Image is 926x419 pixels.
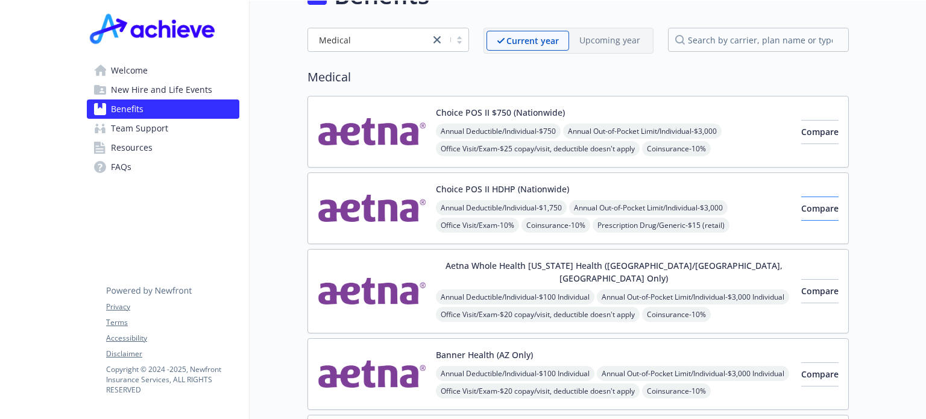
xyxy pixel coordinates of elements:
[106,301,239,312] a: Privacy
[506,34,559,47] p: Current year
[111,138,153,157] span: Resources
[87,61,239,80] a: Welcome
[106,333,239,344] a: Accessibility
[668,28,849,52] input: search by carrier, plan name or type
[801,368,839,380] span: Compare
[436,141,640,156] span: Office Visit/Exam - $25 copay/visit, deductible doesn't apply
[106,317,239,328] a: Terms
[318,348,426,400] img: Aetna Inc carrier logo
[569,31,650,51] span: Upcoming year
[801,362,839,386] button: Compare
[801,203,839,214] span: Compare
[436,183,569,195] button: Choice POS II HDHP (Nationwide)
[111,157,131,177] span: FAQs
[436,366,594,381] span: Annual Deductible/Individual - $100 Individual
[436,383,640,399] span: Office Visit/Exam - $20 copay/visit, deductible doesn't apply
[563,124,722,139] span: Annual Out-of-Pocket Limit/Individual - $3,000
[87,119,239,138] a: Team Support
[314,34,424,46] span: Medical
[436,348,533,361] button: Banner Health (AZ Only)
[87,138,239,157] a: Resources
[597,366,789,381] span: Annual Out-of-Pocket Limit/Individual - $3,000 Individual
[307,68,849,86] h2: Medical
[436,259,792,285] button: Aetna Whole Health [US_STATE] Health ([GEOGRAPHIC_DATA]/[GEOGRAPHIC_DATA], [GEOGRAPHIC_DATA] Only)
[521,218,590,233] span: Coinsurance - 10%
[569,200,728,215] span: Annual Out-of-Pocket Limit/Individual - $3,000
[801,279,839,303] button: Compare
[87,157,239,177] a: FAQs
[642,307,711,322] span: Coinsurance - 10%
[436,289,594,304] span: Annual Deductible/Individual - $100 Individual
[642,141,711,156] span: Coinsurance - 10%
[87,80,239,99] a: New Hire and Life Events
[111,61,148,80] span: Welcome
[801,285,839,297] span: Compare
[436,106,565,119] button: Choice POS II $750 (Nationwide)
[106,364,239,395] p: Copyright © 2024 - 2025 , Newfront Insurance Services, ALL RIGHTS RESERVED
[436,124,561,139] span: Annual Deductible/Individual - $750
[642,383,711,399] span: Coinsurance - 10%
[87,99,239,119] a: Benefits
[111,119,168,138] span: Team Support
[597,289,789,304] span: Annual Out-of-Pocket Limit/Individual - $3,000 Individual
[318,259,426,323] img: Aetna Inc carrier logo
[318,106,426,157] img: Aetna Inc carrier logo
[430,33,444,47] a: close
[801,120,839,144] button: Compare
[319,34,351,46] span: Medical
[801,197,839,221] button: Compare
[579,34,640,46] p: Upcoming year
[436,200,567,215] span: Annual Deductible/Individual - $1,750
[318,183,426,234] img: Aetna Inc carrier logo
[593,218,729,233] span: Prescription Drug/Generic - $15 (retail)
[106,348,239,359] a: Disclaimer
[436,307,640,322] span: Office Visit/Exam - $20 copay/visit, deductible doesn't apply
[436,218,519,233] span: Office Visit/Exam - 10%
[111,80,212,99] span: New Hire and Life Events
[801,126,839,137] span: Compare
[111,99,143,119] span: Benefits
